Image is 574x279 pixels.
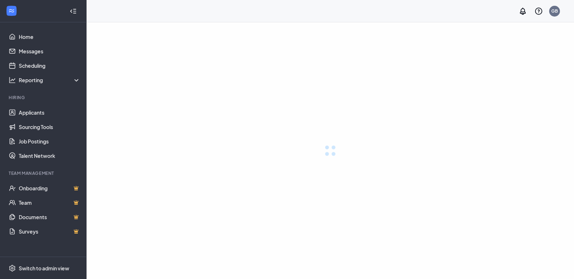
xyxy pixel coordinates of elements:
svg: QuestionInfo [534,7,543,15]
a: Talent Network [19,149,80,163]
a: Home [19,30,80,44]
div: Reporting [19,76,81,84]
svg: Settings [9,265,16,272]
a: DocumentsCrown [19,210,80,224]
a: Messages [19,44,80,58]
a: OnboardingCrown [19,181,80,195]
a: SurveysCrown [19,224,80,239]
a: TeamCrown [19,195,80,210]
svg: Notifications [518,7,527,15]
a: Job Postings [19,134,80,149]
a: Sourcing Tools [19,120,80,134]
svg: Collapse [70,8,77,15]
div: Switch to admin view [19,265,69,272]
a: Scheduling [19,58,80,73]
a: Applicants [19,105,80,120]
svg: Analysis [9,76,16,84]
svg: WorkstreamLogo [8,7,15,14]
div: Hiring [9,94,79,101]
div: Team Management [9,170,79,176]
div: GB [551,8,558,14]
